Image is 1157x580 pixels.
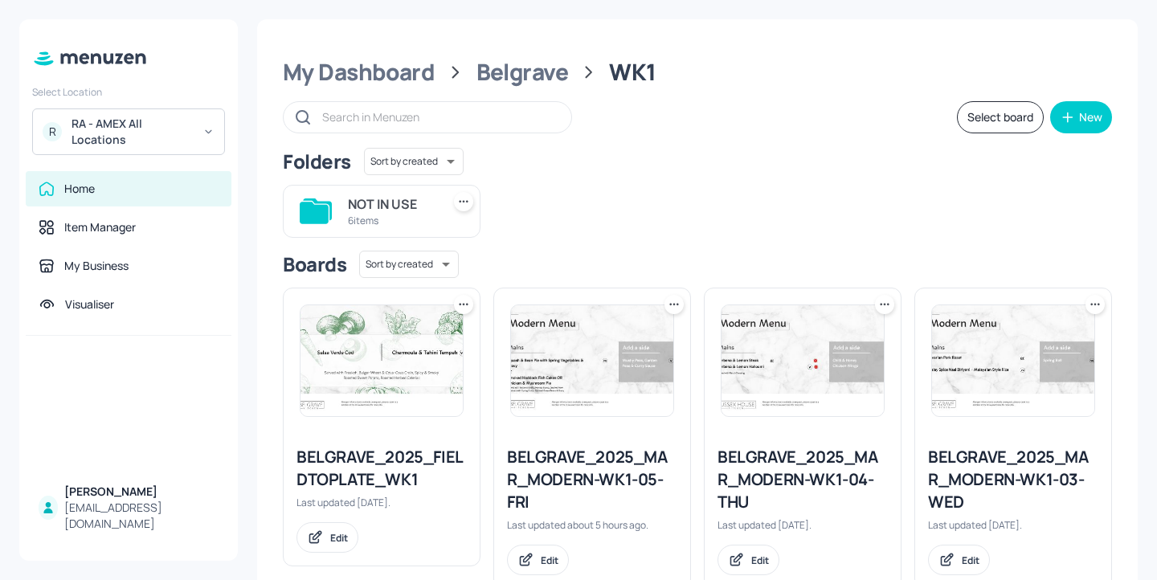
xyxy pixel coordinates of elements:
div: New [1079,112,1102,123]
button: Select board [957,101,1044,133]
img: 2025-07-04-17516403024860pdffleal79.jpeg [722,305,884,416]
input: Search in Menuzen [322,105,555,129]
div: [PERSON_NAME] [64,484,219,500]
div: BELGRAVE_2025_MAR_MODERN-WK1-05-FRI [507,446,677,513]
div: NOT IN USE [348,194,435,214]
div: Home [64,181,95,197]
div: Last updated about 5 hours ago. [507,518,677,532]
div: My Business [64,258,129,274]
div: Last updated [DATE]. [928,518,1098,532]
div: Sort by created [364,145,464,178]
div: BELGRAVE_2025_FIELDTOPLATE_WK1 [296,446,467,491]
div: Item Manager [64,219,136,235]
img: 2025-10-02-1759402467916j3dsr5ro7z.jpeg [511,305,673,416]
div: Select Location [32,85,225,99]
div: Folders [283,149,351,174]
div: Last updated [DATE]. [296,496,467,509]
div: [EMAIL_ADDRESS][DOMAIN_NAME] [64,500,219,532]
div: My Dashboard [283,58,435,87]
div: Boards [283,251,346,277]
div: Last updated [DATE]. [718,518,888,532]
button: New [1050,101,1112,133]
div: Edit [962,553,979,567]
div: Belgrave [476,58,569,87]
div: 6 items [348,214,435,227]
div: Visualiser [65,296,114,312]
div: WK1 [609,58,656,87]
div: Edit [751,553,769,567]
div: Sort by created [359,248,459,280]
div: BELGRAVE_2025_MAR_MODERN-WK1-04-THU [718,446,888,513]
div: BELGRAVE_2025_MAR_MODERN-WK1-03-WED [928,446,1098,513]
div: Edit [541,553,558,567]
div: R [43,122,62,141]
img: 2025-09-24-1758722783331znr03g46xg.jpeg [300,305,463,416]
img: 2025-09-18-17582079795892w0zrmkc0vx.jpeg [932,305,1094,416]
div: Edit [330,531,348,545]
div: RA - AMEX All Locations [72,116,193,148]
